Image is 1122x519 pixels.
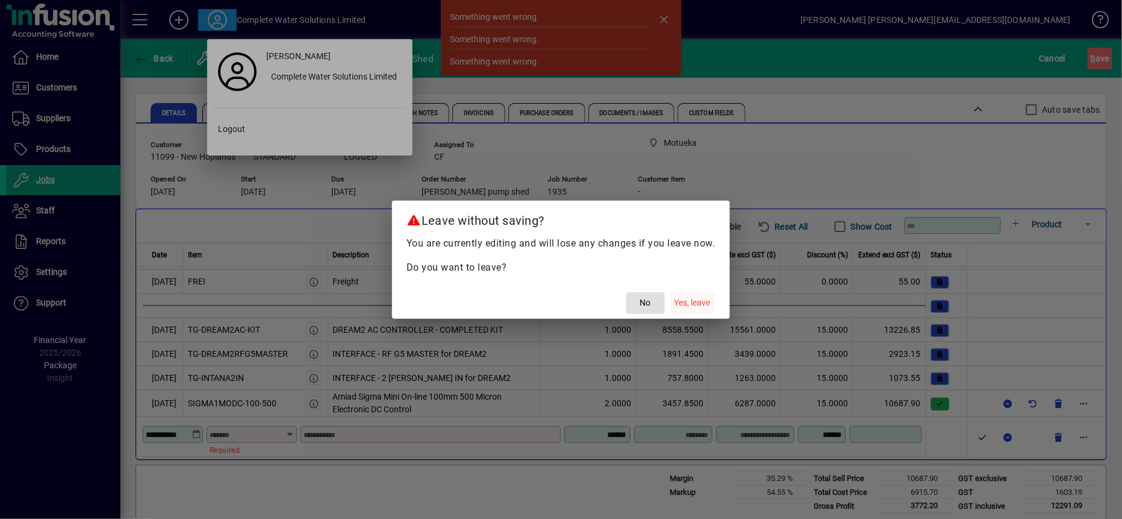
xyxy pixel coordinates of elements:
span: Yes, leave [675,297,711,309]
span: No [640,297,651,309]
p: You are currently editing and will lose any changes if you leave now. [407,236,715,251]
button: No [626,292,665,314]
p: Do you want to leave? [407,260,715,275]
button: Yes, leave [670,292,715,314]
h2: Leave without saving? [392,201,730,236]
